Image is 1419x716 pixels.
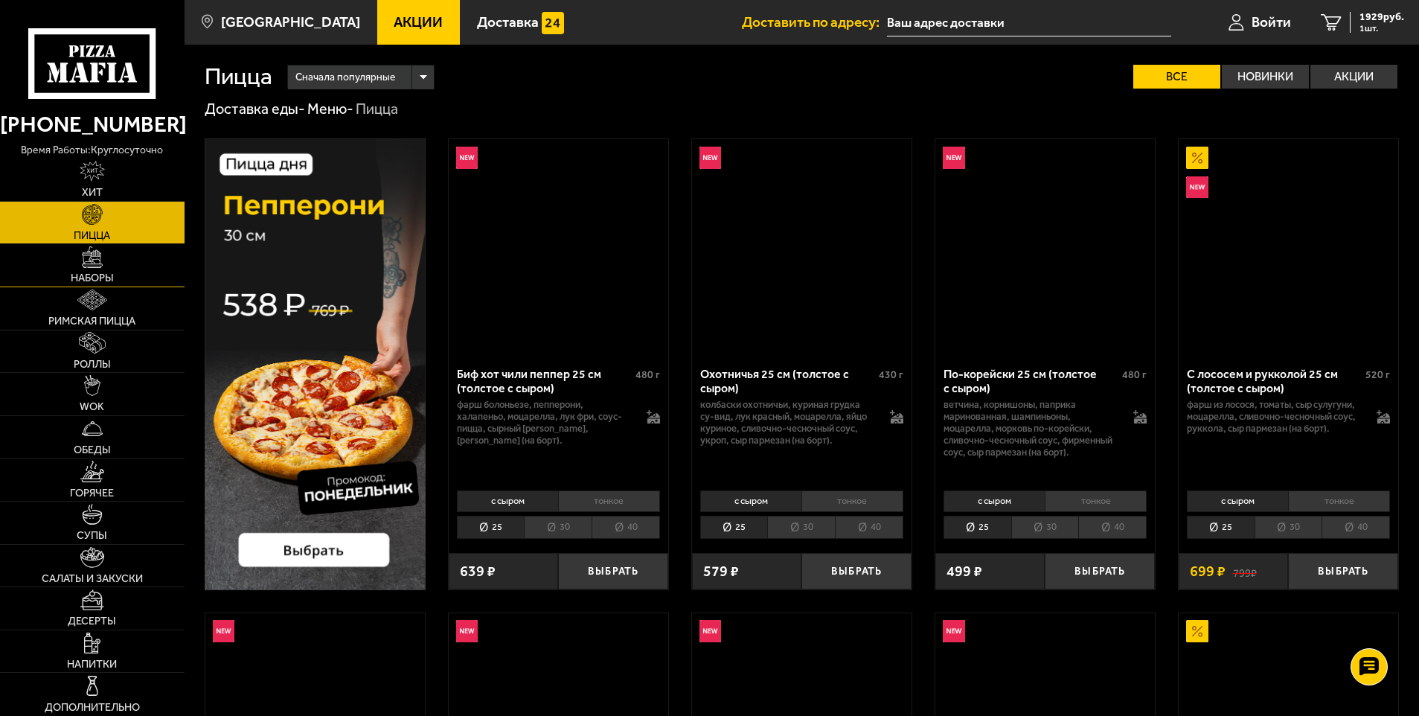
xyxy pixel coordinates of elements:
img: Новинка [456,147,478,169]
label: Новинки [1222,65,1309,89]
li: 40 [1078,516,1147,539]
span: Дополнительно [45,703,140,713]
span: 1929 руб. [1359,12,1404,22]
span: Наборы [71,273,114,284]
input: Ваш адрес доставки [887,9,1170,36]
button: Выбрать [558,553,668,589]
span: 499 ₽ [946,564,982,579]
span: Салаты и закуски [42,574,143,584]
img: Новинка [1186,176,1208,199]
div: Охотничья 25 см (толстое с сыром) [700,367,875,395]
img: Новинка [213,620,235,642]
img: 15daf4d41897b9f0e9f617042186c801.svg [542,12,564,34]
li: 25 [457,516,525,539]
span: Сначала популярные [295,63,395,92]
label: Акции [1310,65,1397,89]
div: Биф хот чили пеппер 25 см (толстое с сыром) [457,367,632,395]
p: фарш болоньезе, пепперони, халапеньо, моцарелла, лук фри, соус-пицца, сырный [PERSON_NAME], [PERS... [457,399,632,447]
img: Акционный [1186,147,1208,169]
li: с сыром [944,490,1045,511]
li: с сыром [1187,490,1288,511]
p: колбаски охотничьи, куриная грудка су-вид, лук красный, моцарелла, яйцо куриное, сливочно-чесночн... [700,399,876,447]
li: тонкое [1045,490,1147,511]
img: Новинка [699,147,722,169]
button: Выбрать [1045,553,1155,589]
button: Выбрать [1288,553,1398,589]
span: [GEOGRAPHIC_DATA] [221,15,360,29]
a: НовинкаОхотничья 25 см (толстое с сыром) [692,139,912,356]
img: Новинка [456,620,478,642]
span: Акции [394,15,443,29]
li: тонкое [801,490,903,511]
div: С лососем и рукколой 25 см (толстое с сыром) [1187,367,1362,395]
div: По-корейски 25 см (толстое с сыром) [944,367,1118,395]
span: 579 ₽ [703,564,739,579]
span: Доставка [477,15,539,29]
span: Обеды [74,445,111,456]
li: 30 [1011,516,1079,539]
img: Новинка [943,620,965,642]
span: Доставить по адресу: [742,15,887,29]
span: Роллы [74,359,111,370]
span: 699 ₽ [1190,564,1226,579]
span: 1 шт. [1359,24,1404,33]
a: Доставка еды- [205,100,305,118]
div: Пицца [356,100,398,119]
a: Меню- [307,100,353,118]
li: тонкое [558,490,660,511]
li: 30 [1255,516,1322,539]
span: Римская пицца [48,316,135,327]
li: 25 [1187,516,1255,539]
span: Горячее [70,488,114,499]
span: Десерты [68,616,116,627]
span: 480 г [1122,368,1147,381]
label: Все [1133,65,1220,89]
li: 40 [1322,516,1390,539]
span: WOK [80,402,104,412]
span: 520 г [1365,368,1390,381]
p: ветчина, корнишоны, паприка маринованная, шампиньоны, моцарелла, морковь по-корейски, сливочно-че... [944,399,1119,458]
li: с сыром [457,490,558,511]
img: Новинка [699,620,722,642]
img: Акционный [1186,620,1208,642]
h1: Пицца [205,65,272,89]
li: 25 [700,516,768,539]
li: тонкое [1288,490,1390,511]
li: 40 [592,516,660,539]
span: Пицца [74,231,110,241]
a: АкционныйНовинкаС лососем и рукколой 25 см (толстое с сыром) [1179,139,1398,356]
li: 30 [524,516,592,539]
img: Новинка [943,147,965,169]
span: 639 ₽ [460,564,496,579]
span: Супы [77,531,107,541]
li: 25 [944,516,1011,539]
span: Хит [82,188,103,198]
a: НовинкаПо-корейски 25 см (толстое с сыром) [935,139,1155,356]
span: Войти [1252,15,1291,29]
a: НовинкаБиф хот чили пеппер 25 см (толстое с сыром) [449,139,668,356]
li: с сыром [700,490,801,511]
span: 480 г [635,368,660,381]
button: Выбрать [801,553,912,589]
p: фарш из лосося, томаты, сыр сулугуни, моцарелла, сливочно-чесночный соус, руккола, сыр пармезан (... [1187,399,1362,435]
li: 40 [835,516,903,539]
li: 30 [767,516,835,539]
span: Напитки [67,659,117,670]
s: 799 ₽ [1233,564,1257,579]
span: 430 г [879,368,903,381]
